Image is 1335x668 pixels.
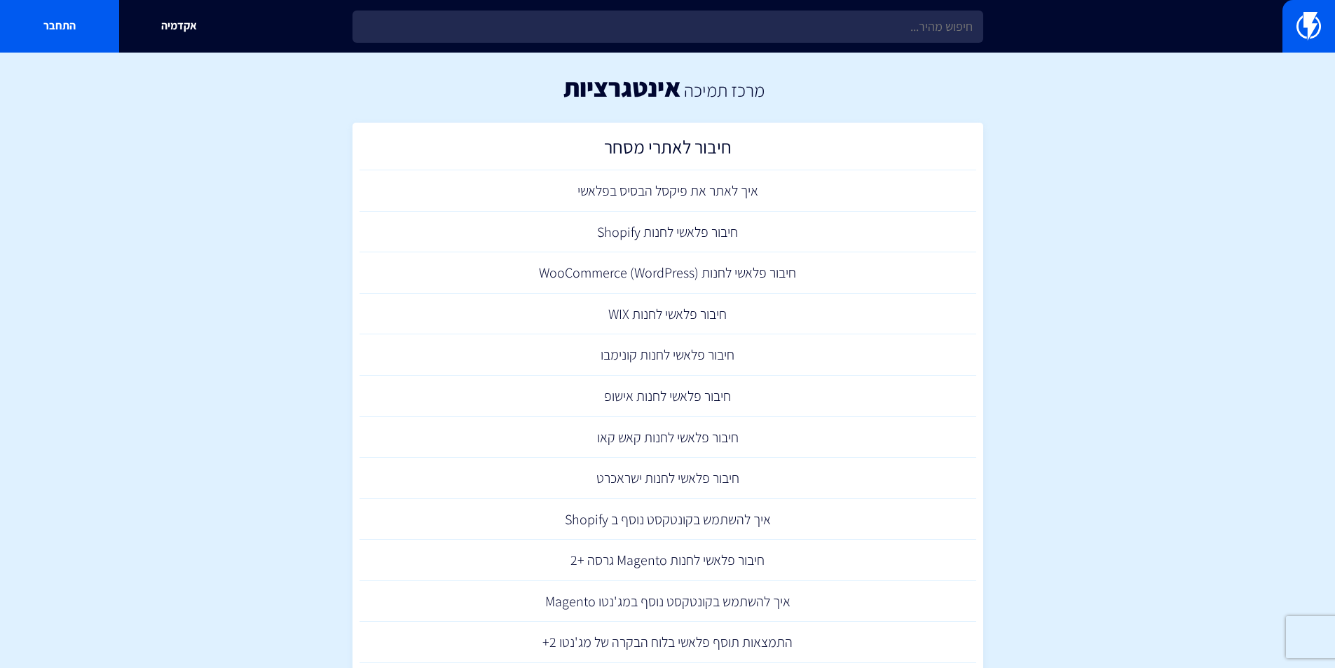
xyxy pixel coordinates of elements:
a: חיבור פלאשי לחנות ישראכרט [360,458,976,499]
a: חיבור פלאשי לחנות קאש קאו [360,417,976,458]
a: חיבור פלאשי לחנות קונימבו [360,334,976,376]
a: חיבור פלאשי לחנות Magento גרסה +2 [360,540,976,581]
a: מרכז תמיכה [684,78,765,102]
a: חיבור פלאשי לחנות (WooCommerce (WordPress [360,252,976,294]
a: חיבור לאתרי מסחר [360,130,976,171]
a: איך להשתמש בקונטקסט נוסף ב Shopify [360,499,976,540]
h2: חיבור לאתרי מסחר [367,137,969,164]
a: חיבור פלאשי לחנות אישופ [360,376,976,417]
a: איך לאתר את פיקסל הבסיס בפלאשי [360,170,976,212]
input: חיפוש מהיר... [352,11,983,43]
a: התמצאות תוסף פלאשי בלוח הבקרה של מג'נטו 2+ [360,622,976,663]
a: חיבור פלאשי לחנות WIX [360,294,976,335]
a: איך להשתמש בקונטקסט נוסף במג'נטו Magento [360,581,976,622]
a: חיבור פלאשי לחנות Shopify [360,212,976,253]
h1: אינטגרציות [563,74,680,102]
